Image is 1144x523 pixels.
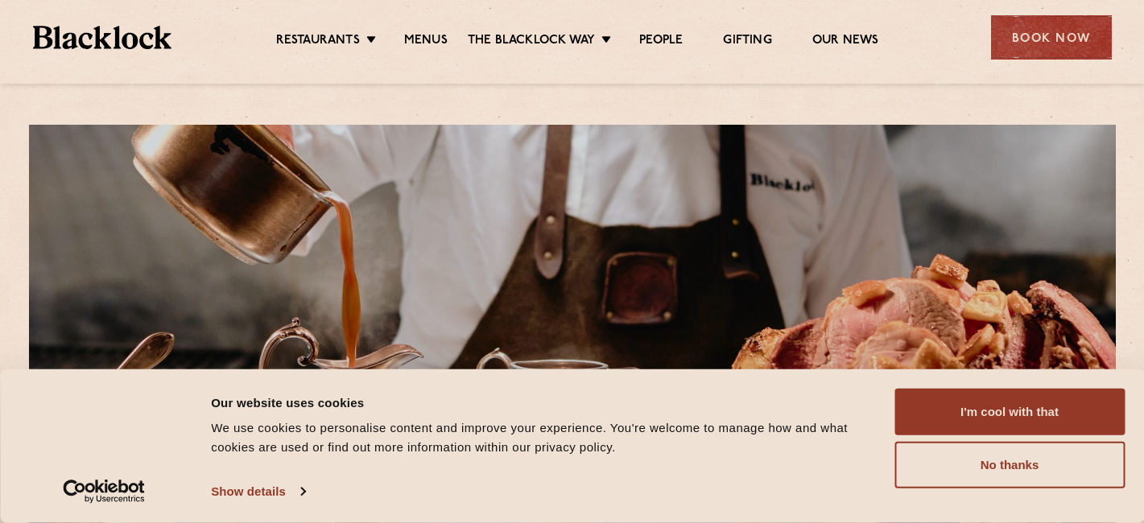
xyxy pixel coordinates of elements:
[894,442,1125,488] button: No thanks
[404,33,448,51] a: Menus
[33,26,172,49] img: BL_Textured_Logo-footer-cropped.svg
[211,393,876,412] div: Our website uses cookies
[894,389,1125,435] button: I'm cool with that
[723,33,771,51] a: Gifting
[991,15,1112,60] div: Book Now
[34,480,175,504] a: Usercentrics Cookiebot - opens in a new window
[211,480,304,504] a: Show details
[276,33,360,51] a: Restaurants
[812,33,879,51] a: Our News
[211,418,876,457] div: We use cookies to personalise content and improve your experience. You're welcome to manage how a...
[468,33,595,51] a: The Blacklock Way
[639,33,683,51] a: People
